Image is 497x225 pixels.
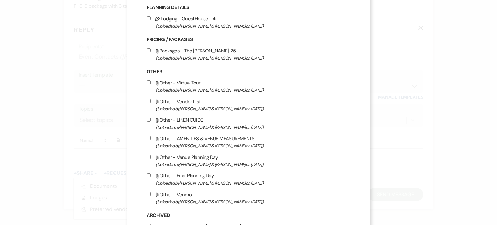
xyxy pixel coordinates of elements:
h6: Planning Details [147,4,350,11]
input: Lodging - GuestHouse link(Uploaded by[PERSON_NAME] & [PERSON_NAME]on [DATE]) [147,16,151,20]
input: Other - AMENITIES & VENUE MEASUREMENTS(Uploaded by[PERSON_NAME] & [PERSON_NAME]on [DATE]) [147,136,151,140]
label: Other - Final Planning Day [147,172,350,187]
label: Packages - The [PERSON_NAME] '25 [147,47,350,62]
span: (Uploaded by [PERSON_NAME] & [PERSON_NAME] on [DATE] ) [156,142,350,150]
h6: Pricing / Packages [147,36,350,43]
label: Other - AMENITIES & VENUE MEASUREMENTS [147,134,350,150]
label: Other - Virtual Tour [147,79,350,94]
h6: Other [147,68,350,75]
input: Other - Venue Planning Day(Uploaded by[PERSON_NAME] & [PERSON_NAME]on [DATE]) [147,155,151,159]
span: (Uploaded by [PERSON_NAME] & [PERSON_NAME] on [DATE] ) [156,124,350,131]
span: (Uploaded by [PERSON_NAME] & [PERSON_NAME] on [DATE] ) [156,161,350,168]
input: Other - Venmo(Uploaded by[PERSON_NAME] & [PERSON_NAME]on [DATE]) [147,192,151,196]
label: Other - LINEN GUIDE [147,116,350,131]
label: Other - Vendor List [147,97,350,113]
span: (Uploaded by [PERSON_NAME] & [PERSON_NAME] on [DATE] ) [156,105,350,113]
span: (Uploaded by [PERSON_NAME] & [PERSON_NAME] on [DATE] ) [156,86,350,94]
h6: Archived [147,212,350,219]
label: Other - Venue Planning Day [147,153,350,168]
input: Other - Virtual Tour(Uploaded by[PERSON_NAME] & [PERSON_NAME]on [DATE]) [147,80,151,84]
label: Other - Venmo [147,190,350,206]
input: Other - Vendor List(Uploaded by[PERSON_NAME] & [PERSON_NAME]on [DATE]) [147,99,151,103]
span: (Uploaded by [PERSON_NAME] & [PERSON_NAME] on [DATE] ) [156,179,350,187]
span: (Uploaded by [PERSON_NAME] & [PERSON_NAME] on [DATE] ) [156,198,350,206]
label: Lodging - GuestHouse link [147,15,350,30]
input: Packages - The [PERSON_NAME] '25(Uploaded by[PERSON_NAME] & [PERSON_NAME]on [DATE]) [147,48,151,52]
input: Other - LINEN GUIDE(Uploaded by[PERSON_NAME] & [PERSON_NAME]on [DATE]) [147,118,151,122]
input: Other - Final Planning Day(Uploaded by[PERSON_NAME] & [PERSON_NAME]on [DATE]) [147,173,151,177]
span: (Uploaded by [PERSON_NAME] & [PERSON_NAME] on [DATE] ) [156,54,350,62]
span: (Uploaded by [PERSON_NAME] & [PERSON_NAME] on [DATE] ) [156,22,350,30]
